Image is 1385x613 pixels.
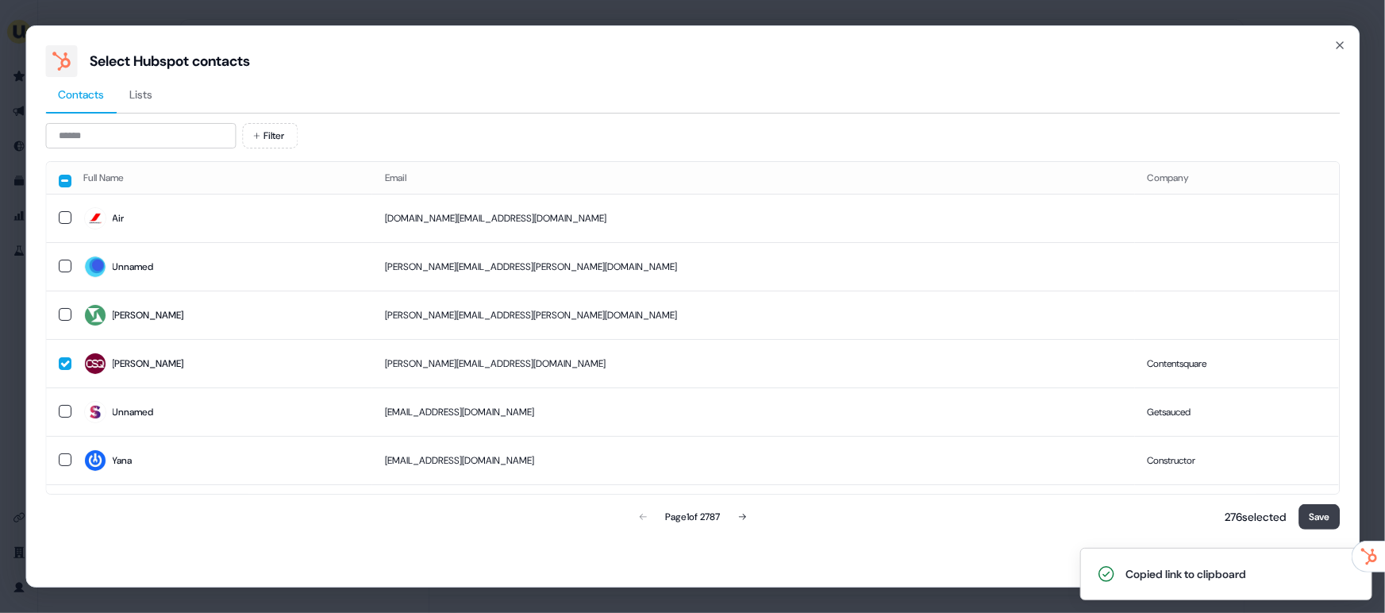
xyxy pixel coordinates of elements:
[1298,504,1340,530] button: Save
[113,210,125,226] div: Air
[372,484,1135,533] td: [EMAIL_ADDRESS][DOMAIN_NAME]
[372,436,1135,484] td: [EMAIL_ADDRESS][DOMAIN_NAME]
[58,87,104,102] span: Contacts
[113,259,154,275] div: Unnamed
[372,291,1135,339] td: [PERSON_NAME][EMAIL_ADDRESS][PERSON_NAME][DOMAIN_NAME]
[71,162,372,194] th: Full Name
[372,162,1135,194] th: Email
[129,87,152,102] span: Lists
[1135,162,1339,194] th: Company
[1135,387,1339,436] td: Getsauced
[113,404,154,420] div: Unnamed
[1135,484,1339,533] td: Scaleway
[1135,436,1339,484] td: Constructor
[372,194,1135,242] td: [DOMAIN_NAME][EMAIL_ADDRESS][DOMAIN_NAME]
[242,123,298,148] button: Filter
[372,339,1135,387] td: [PERSON_NAME][EMAIL_ADDRESS][DOMAIN_NAME]
[113,307,184,323] div: [PERSON_NAME]
[113,453,133,468] div: Yana
[1218,509,1286,525] p: 276 selected
[372,242,1135,291] td: [PERSON_NAME][EMAIL_ADDRESS][PERSON_NAME][DOMAIN_NAME]
[1135,339,1339,387] td: Contentsquare
[113,356,184,372] div: [PERSON_NAME]
[372,387,1135,436] td: [EMAIL_ADDRESS][DOMAIN_NAME]
[90,52,250,71] div: Select Hubspot contacts
[665,509,720,525] div: Page 1 of 2787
